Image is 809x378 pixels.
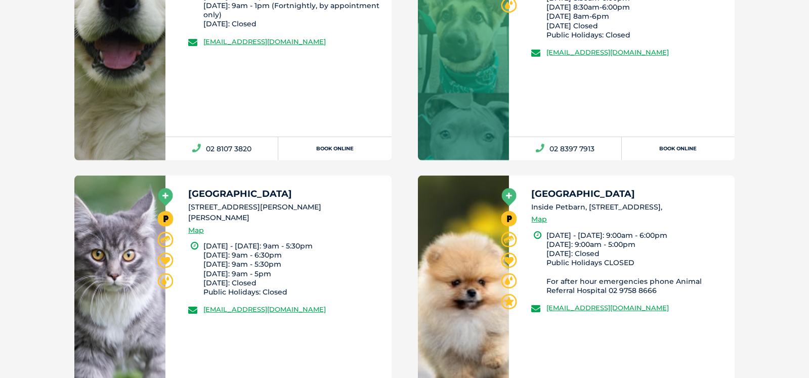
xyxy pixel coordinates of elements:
[165,137,278,160] a: 02 8107 3820
[509,137,622,160] a: 02 8397 7913
[532,189,726,198] h5: [GEOGRAPHIC_DATA]
[188,225,204,236] a: Map
[188,189,382,198] h5: [GEOGRAPHIC_DATA]
[532,214,547,225] a: Map
[532,202,726,213] li: Inside Petbarn, [STREET_ADDRESS],
[203,241,382,297] li: [DATE] - [DATE]: 9am - 5:30pm [DATE]: 9am - 6:30pm [DATE]: 9am - 5:30pm [DATE]: 9am - 5pm [DATE]:...
[203,37,326,46] a: [EMAIL_ADDRESS][DOMAIN_NAME]
[188,202,382,224] li: [STREET_ADDRESS][PERSON_NAME][PERSON_NAME]
[622,137,735,160] a: Book Online
[547,231,726,295] li: [DATE] - [DATE]: 9:00am - 6:00pm [DATE]: 9:00am - 5:00pm [DATE]: Closed Public Holidays CLOSED Fo...
[278,137,391,160] a: Book Online
[547,48,669,56] a: [EMAIL_ADDRESS][DOMAIN_NAME]
[547,304,669,312] a: [EMAIL_ADDRESS][DOMAIN_NAME]
[203,305,326,313] a: [EMAIL_ADDRESS][DOMAIN_NAME]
